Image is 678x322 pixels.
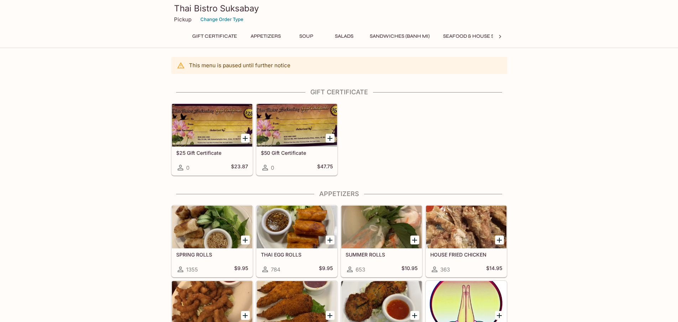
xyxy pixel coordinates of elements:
h4: Gift Certificate [171,88,507,96]
button: Add THAI EGG ROLLS [326,236,335,244]
div: HOUSE FRIED CHICKEN [426,206,506,248]
button: Add SPRING ROLLS [241,236,250,244]
h5: $25 Gift Certificate [176,150,248,156]
h4: Appetizers [171,190,507,198]
h5: $14.95 [486,265,502,274]
button: Add $25 Gift Certificate [241,134,250,143]
p: Pickup [174,16,191,23]
a: $25 Gift Certificate0$23.87 [172,104,253,175]
span: 363 [440,266,450,273]
div: $25 Gift Certificate [172,104,252,147]
div: THAI EGG ROLLS [257,206,337,248]
a: $50 Gift Certificate0$47.75 [256,104,337,175]
a: THAI EGG ROLLS784$9.95 [256,205,337,277]
button: Seafood & House Specials [439,31,519,41]
a: SPRING ROLLS1355$9.95 [172,205,253,277]
button: Add FRIED FISH PATTIES [410,311,419,320]
h5: SPRING ROLLS [176,252,248,258]
button: Add GOLDEN CALAMARI [241,311,250,320]
button: Add SUMMER ROLLS [410,236,419,244]
span: 784 [271,266,280,273]
span: 1355 [186,266,198,273]
h5: $9.95 [234,265,248,274]
button: Add THAI STUFFED CHICKEN WINGS [326,311,335,320]
h5: $23.87 [231,163,248,172]
button: Soup [290,31,322,41]
h5: $9.95 [319,265,333,274]
div: SUMMER ROLLS [341,206,422,248]
button: Gift Certificate [188,31,241,41]
div: $50 Gift Certificate [257,104,337,147]
span: 0 [186,164,189,171]
h5: $47.75 [317,163,333,172]
span: 653 [356,266,365,273]
h5: THAI EGG ROLLS [261,252,333,258]
button: Add $50 Gift Certificate [326,134,335,143]
button: Appetizers [247,31,285,41]
button: Change Order Type [197,14,247,25]
h5: HOUSE FRIED CHICKEN [430,252,502,258]
a: SUMMER ROLLS653$10.95 [341,205,422,277]
span: 0 [271,164,274,171]
h5: $10.95 [401,265,417,274]
button: Add THAI BUFFALO WINGS [495,311,504,320]
a: HOUSE FRIED CHICKEN363$14.95 [426,205,507,277]
h5: SUMMER ROLLS [346,252,417,258]
h3: Thai Bistro Suksabay [174,3,504,14]
button: Add HOUSE FRIED CHICKEN [495,236,504,244]
p: This menu is paused until further notice [189,62,290,69]
button: Salads [328,31,360,41]
h5: $50 Gift Certificate [261,150,333,156]
button: Sandwiches (Banh Mi) [366,31,433,41]
div: SPRING ROLLS [172,206,252,248]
